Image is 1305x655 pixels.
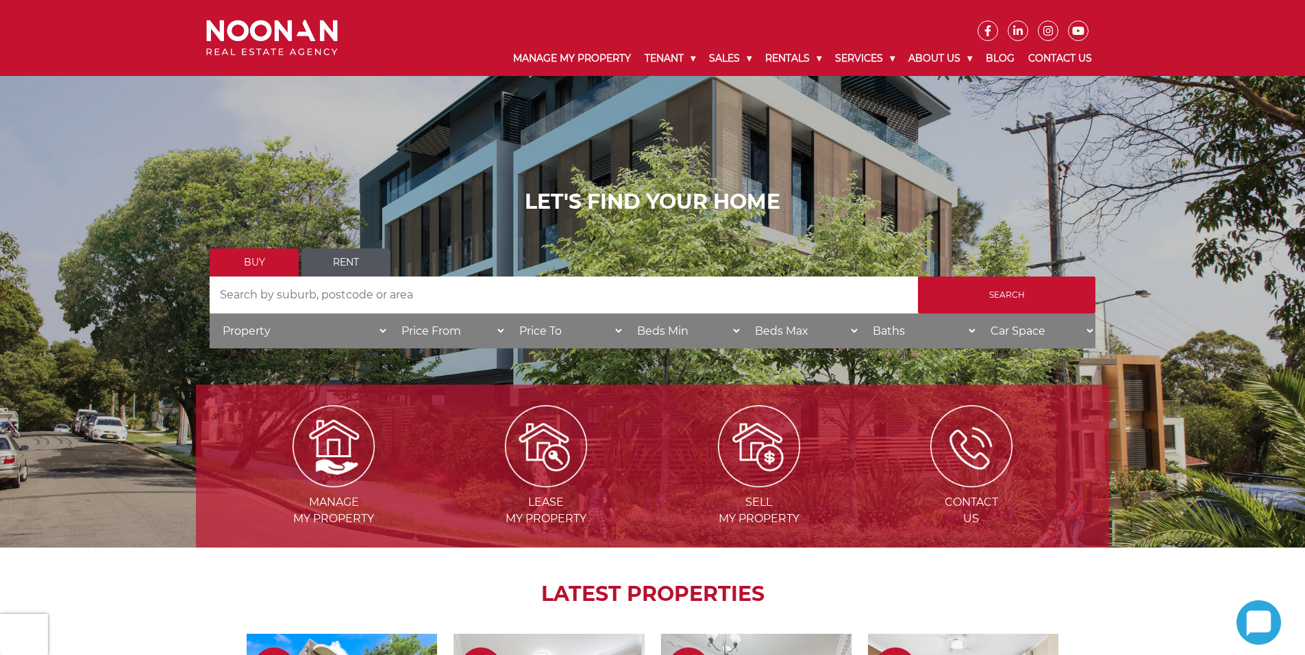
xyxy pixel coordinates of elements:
a: Rentals [758,41,828,76]
h1: LET'S FIND YOUR HOME [210,190,1095,214]
input: Search by suburb, postcode or area [210,277,918,313]
img: Manage my Property [293,405,375,487]
a: Blog [979,41,1021,76]
img: Sell my property [718,405,800,487]
a: Manage My Property [506,41,638,76]
a: Buy [210,248,299,277]
span: Manage my Property [229,494,438,527]
a: Managemy Property [229,439,438,525]
img: Noonan Real Estate Agency [206,20,338,56]
input: Search [918,277,1095,313]
a: About Us [902,41,979,76]
h2: LATEST PROPERTIES [230,582,1075,606]
a: Sellmy Property [654,439,864,525]
a: ContactUs [867,439,1076,525]
span: Contact Us [867,494,1076,527]
a: Contact Us [1021,41,1099,76]
a: Sales [702,41,758,76]
a: Tenant [638,41,702,76]
img: ICONS [930,405,1012,487]
a: Leasemy Property [441,439,651,525]
a: Rent [301,248,390,277]
span: Lease my Property [441,494,651,527]
span: Sell my Property [654,494,864,527]
a: Services [828,41,902,76]
img: Lease my property [505,405,587,487]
